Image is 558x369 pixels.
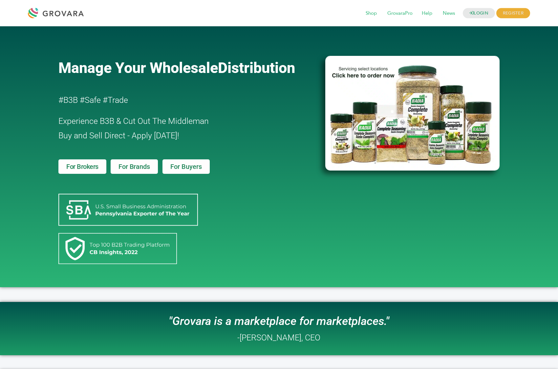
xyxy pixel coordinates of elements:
a: News [438,10,460,17]
span: Manage Your Wholesale [58,59,218,77]
a: Shop [361,10,381,17]
a: LOGIN [463,8,495,18]
h2: #B3B #Safe #Trade [58,93,288,107]
a: For Brokers [58,159,106,174]
span: News [438,7,460,20]
span: Buy and Sell Direct - Apply [DATE]! [58,131,179,140]
span: For Brokers [66,163,98,170]
i: "Grovara is a marketplace for marketplaces." [169,314,389,328]
h2: -[PERSON_NAME], CEO [237,334,320,342]
span: For Brands [118,163,150,170]
a: Help [417,10,437,17]
span: Shop [361,7,381,20]
a: GrovaraPro [383,10,417,17]
a: For Buyers [162,159,210,174]
span: GrovaraPro [383,7,417,20]
a: For Brands [111,159,158,174]
span: Experience B3B & Cut Out The Middleman [58,116,209,126]
a: Manage Your WholesaleDistribution [58,59,314,77]
span: REGISTER [496,8,530,18]
span: Help [417,7,437,20]
span: Distribution [218,59,295,77]
span: For Buyers [170,163,202,170]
